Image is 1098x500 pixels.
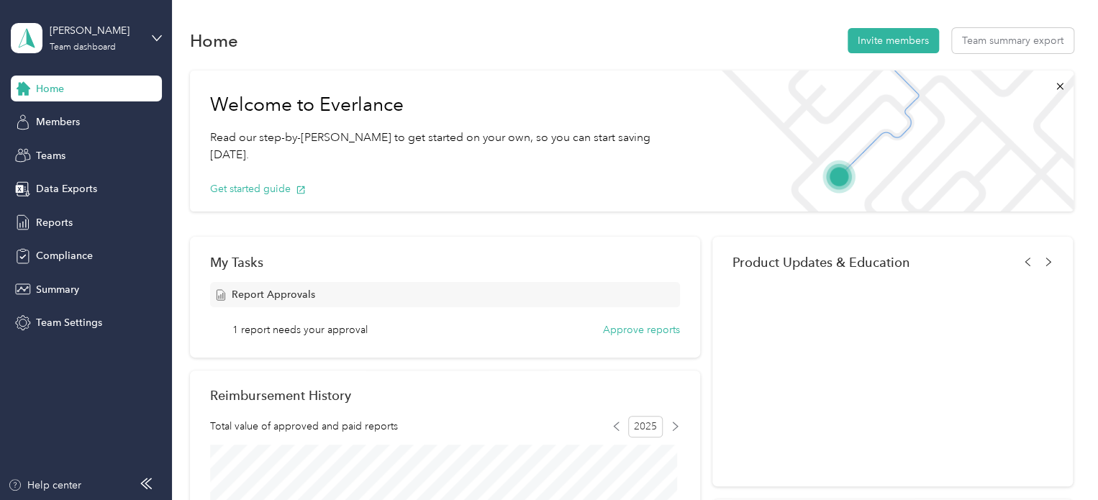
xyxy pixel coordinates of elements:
[8,478,81,493] button: Help center
[210,419,398,434] span: Total value of approved and paid reports
[210,388,351,403] h2: Reimbursement History
[50,23,140,38] div: [PERSON_NAME]
[732,255,910,270] span: Product Updates & Education
[848,28,939,53] button: Invite members
[36,315,102,330] span: Team Settings
[603,322,680,337] button: Approve reports
[50,43,116,52] div: Team dashboard
[232,322,368,337] span: 1 report needs your approval
[36,248,93,263] span: Compliance
[232,287,315,302] span: Report Approvals
[36,282,79,297] span: Summary
[628,416,663,437] span: 2025
[1017,419,1098,500] iframe: Everlance-gr Chat Button Frame
[190,33,238,48] h1: Home
[36,215,73,230] span: Reports
[952,28,1074,53] button: Team summary export
[210,255,680,270] div: My Tasks
[707,71,1073,212] img: Welcome to everlance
